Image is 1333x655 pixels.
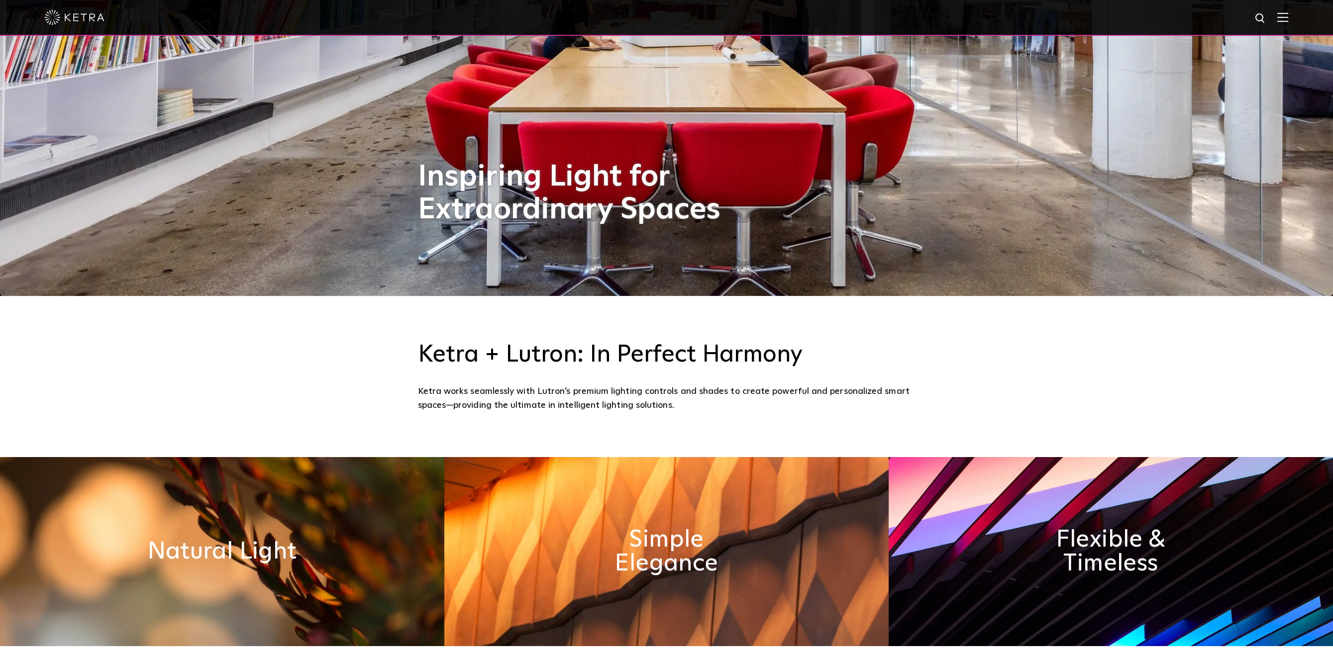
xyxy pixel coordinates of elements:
img: Hamburger%20Nav.svg [1277,12,1288,22]
div: Ketra works seamlessly with Lutron’s premium lighting controls and shades to create powerful and ... [418,384,916,413]
h2: Flexible & Timeless [1031,528,1191,575]
h1: Inspiring Light for Extraordinary Spaces [418,161,741,226]
img: flexible_timeless_ketra [889,457,1333,646]
h2: Natural Light [147,540,297,563]
h3: Ketra + Lutron: In Perfect Harmony [418,341,916,370]
img: ketra-logo-2019-white [45,10,104,25]
h2: Simple Elegance [587,528,746,575]
img: search icon [1254,12,1267,25]
img: simple_elegance [444,457,889,646]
